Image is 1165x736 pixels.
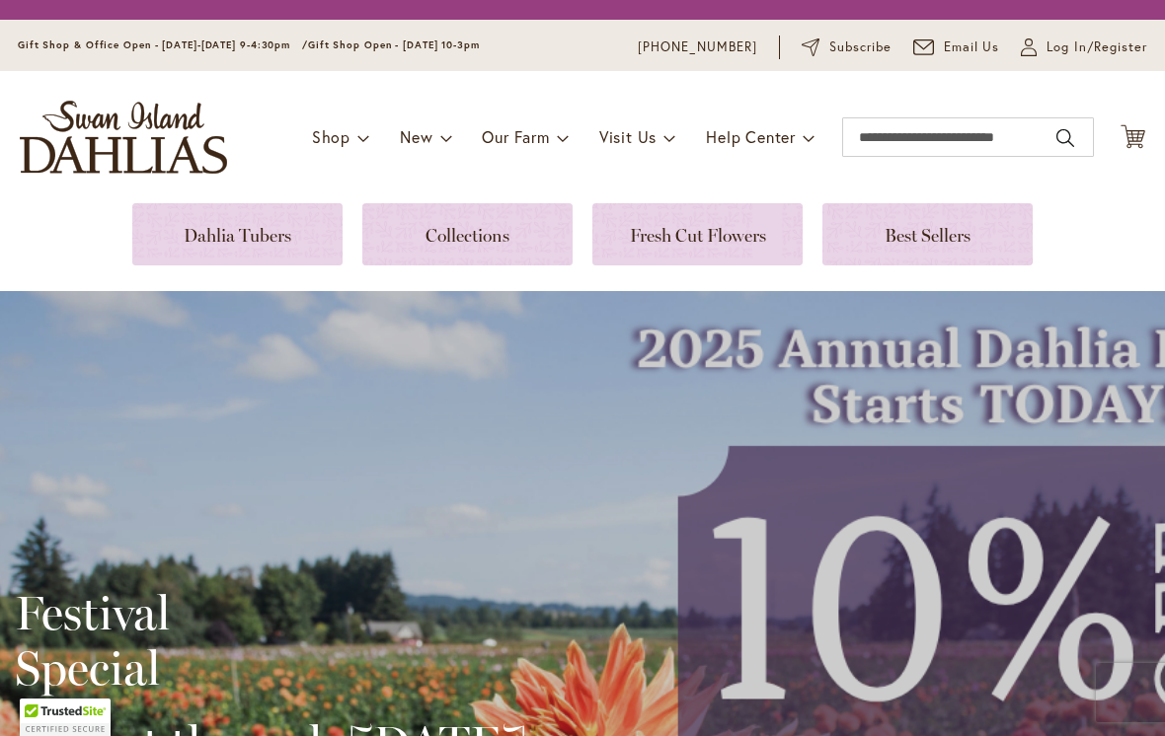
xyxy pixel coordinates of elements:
[1056,122,1074,154] button: Search
[20,699,111,736] div: TrustedSite Certified
[482,126,549,147] span: Our Farm
[599,126,657,147] span: Visit Us
[944,37,1000,57] span: Email Us
[913,37,1000,57] a: Email Us
[1047,37,1147,57] span: Log In/Register
[829,37,892,57] span: Subscribe
[312,126,350,147] span: Shop
[400,126,432,147] span: New
[706,126,796,147] span: Help Center
[638,37,757,57] a: [PHONE_NUMBER]
[15,585,527,696] h2: Festival Special
[20,101,227,174] a: store logo
[802,37,892,57] a: Subscribe
[18,38,308,51] span: Gift Shop & Office Open - [DATE]-[DATE] 9-4:30pm /
[1021,37,1147,57] a: Log In/Register
[308,38,480,51] span: Gift Shop Open - [DATE] 10-3pm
